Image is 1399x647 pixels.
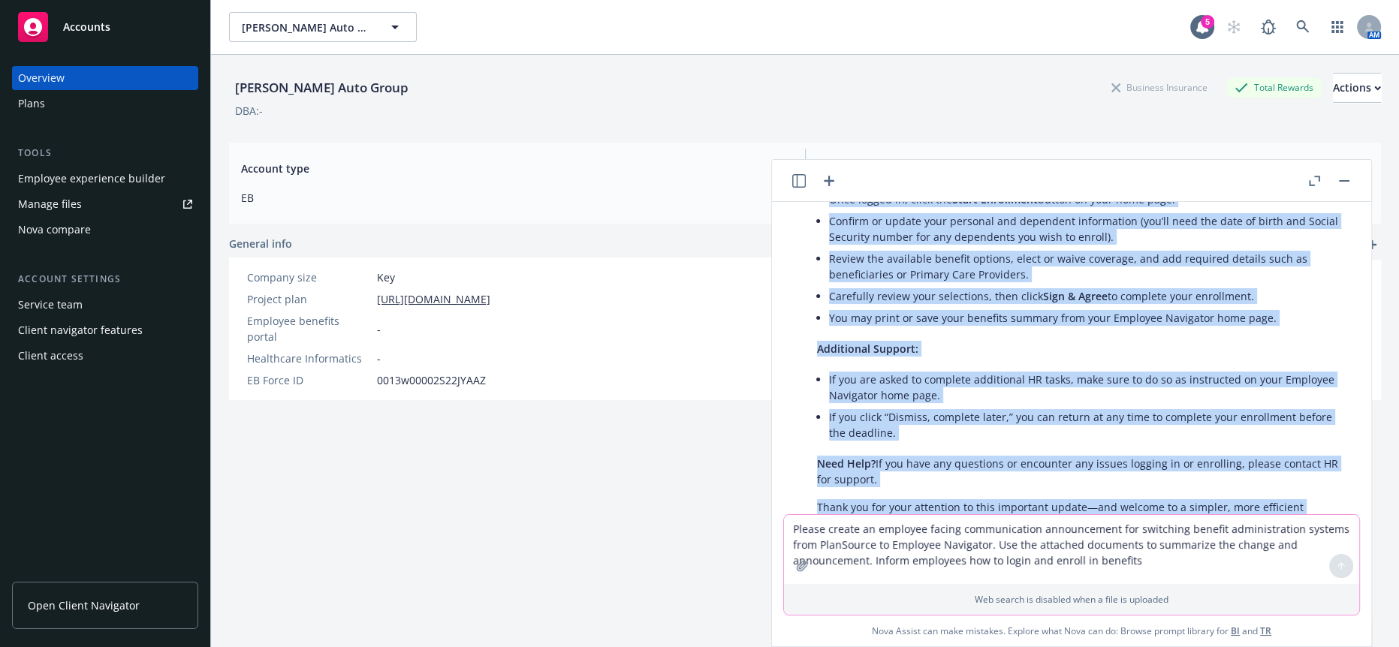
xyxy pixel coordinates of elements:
span: 0013w00002S22JYAAZ [377,372,486,388]
li: Confirm or update your personal and dependent information (you’ll need the date of birth and Soci... [829,210,1338,248]
a: Report a Bug [1253,12,1283,42]
a: BI [1231,624,1240,637]
div: Service team [18,293,83,317]
p: Web search is disabled when a file is uploaded [793,593,1350,606]
a: Client navigator features [12,318,198,342]
div: Company size [247,269,371,285]
a: Client access [12,344,198,368]
p: Thank you for your attention to this important update—and welcome to a simpler, more efficient be... [817,499,1338,531]
span: Open Client Navigator [28,597,140,613]
div: DBA: - [235,103,263,119]
a: Search [1288,12,1318,42]
li: Carefully review your selections, then click to complete your enrollment. [829,285,1338,307]
div: Employee benefits portal [247,313,371,345]
span: Nova Assist can make mistakes. Explore what Nova can do: Browse prompt library for and [872,615,1271,646]
a: Switch app [1322,12,1352,42]
span: - [377,351,381,366]
div: Business Insurance [1104,78,1215,97]
span: Sign & Agree [1043,289,1108,303]
li: Review the available benefit options, elect or waive coverage, and add required details such as b... [829,248,1338,285]
span: Key [377,269,395,285]
div: Client access [18,344,83,368]
button: [PERSON_NAME] Auto Group [229,12,417,42]
li: You may print or save your benefits summary from your Employee Navigator home page. [829,307,1338,329]
div: 5 [1201,15,1214,29]
a: [URL][DOMAIN_NAME] [377,291,490,307]
a: Accounts [12,6,198,48]
div: Healthcare Informatics [247,351,371,366]
div: Overview [18,66,65,90]
div: Plans [18,92,45,116]
span: Accounts [63,21,110,33]
a: Manage files [12,192,198,216]
a: Plans [12,92,198,116]
div: Employee experience builder [18,167,165,191]
a: Nova compare [12,218,198,242]
li: If you are asked to complete additional HR tasks, make sure to do so as instructed on your Employ... [829,369,1338,406]
span: Additional Support: [817,342,918,356]
div: Project plan [247,291,371,307]
div: Client navigator features [18,318,143,342]
div: EB Force ID [247,372,371,388]
span: Need Help? [817,456,876,471]
div: [PERSON_NAME] Auto Group [229,78,415,98]
div: Nova compare [18,218,91,242]
a: Start snowing [1219,12,1249,42]
a: add [1363,236,1381,254]
li: If you click “Dismiss, complete later,” you can return at any time to complete your enrollment be... [829,406,1338,444]
span: Account type [241,161,787,176]
span: General info [229,236,292,251]
a: TR [1260,624,1271,637]
div: Tools [12,146,198,161]
p: If you have any questions or encounter any issues logging in or enrolling, please contact HR for ... [817,456,1338,487]
div: Actions [1333,74,1381,102]
a: Employee experience builder [12,167,198,191]
button: Actions [1333,73,1381,103]
div: Total Rewards [1227,78,1321,97]
a: Overview [12,66,198,90]
div: Account settings [12,272,198,287]
span: [PERSON_NAME] Auto Group [242,20,372,35]
div: Manage files [18,192,82,216]
a: Service team [12,293,198,317]
span: - [377,321,381,337]
span: EB [241,190,787,206]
